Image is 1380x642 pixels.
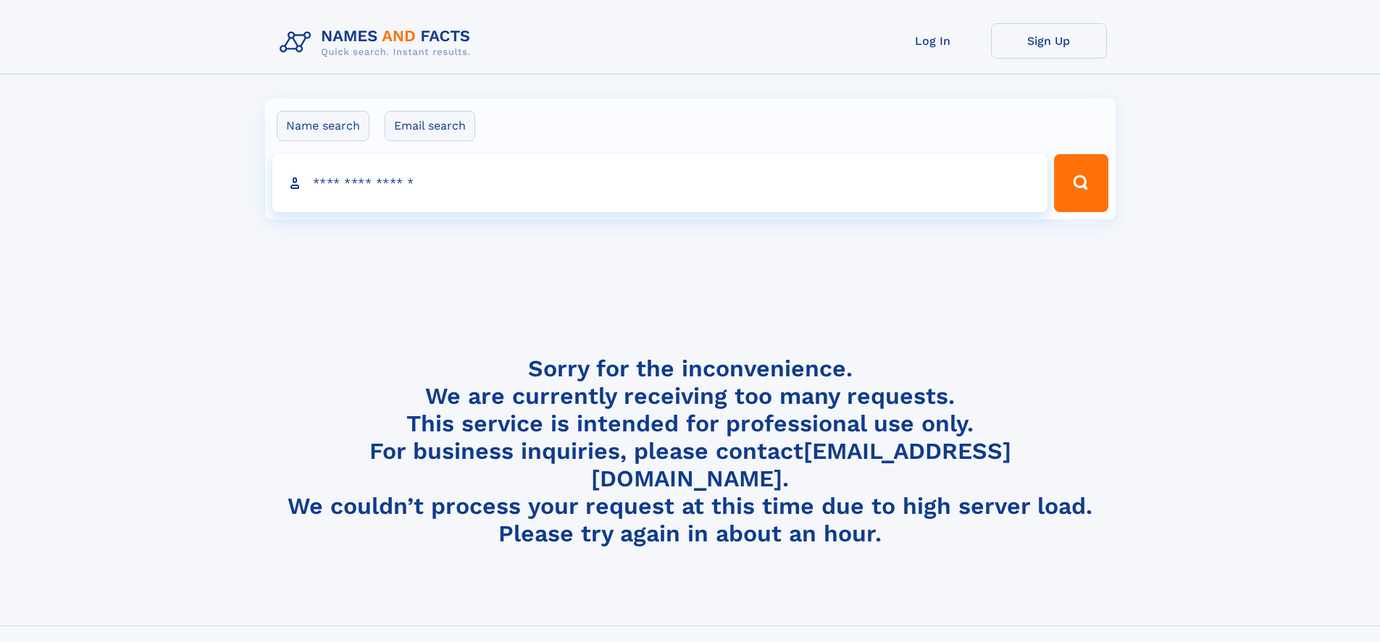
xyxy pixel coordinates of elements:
[272,154,1048,212] input: search input
[277,111,369,141] label: Name search
[274,23,482,62] img: Logo Names and Facts
[991,23,1107,59] a: Sign Up
[274,355,1107,548] h4: Sorry for the inconvenience. We are currently receiving too many requests. This service is intend...
[591,437,1011,492] a: [EMAIL_ADDRESS][DOMAIN_NAME]
[385,111,475,141] label: Email search
[875,23,991,59] a: Log In
[1054,154,1108,212] button: Search Button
